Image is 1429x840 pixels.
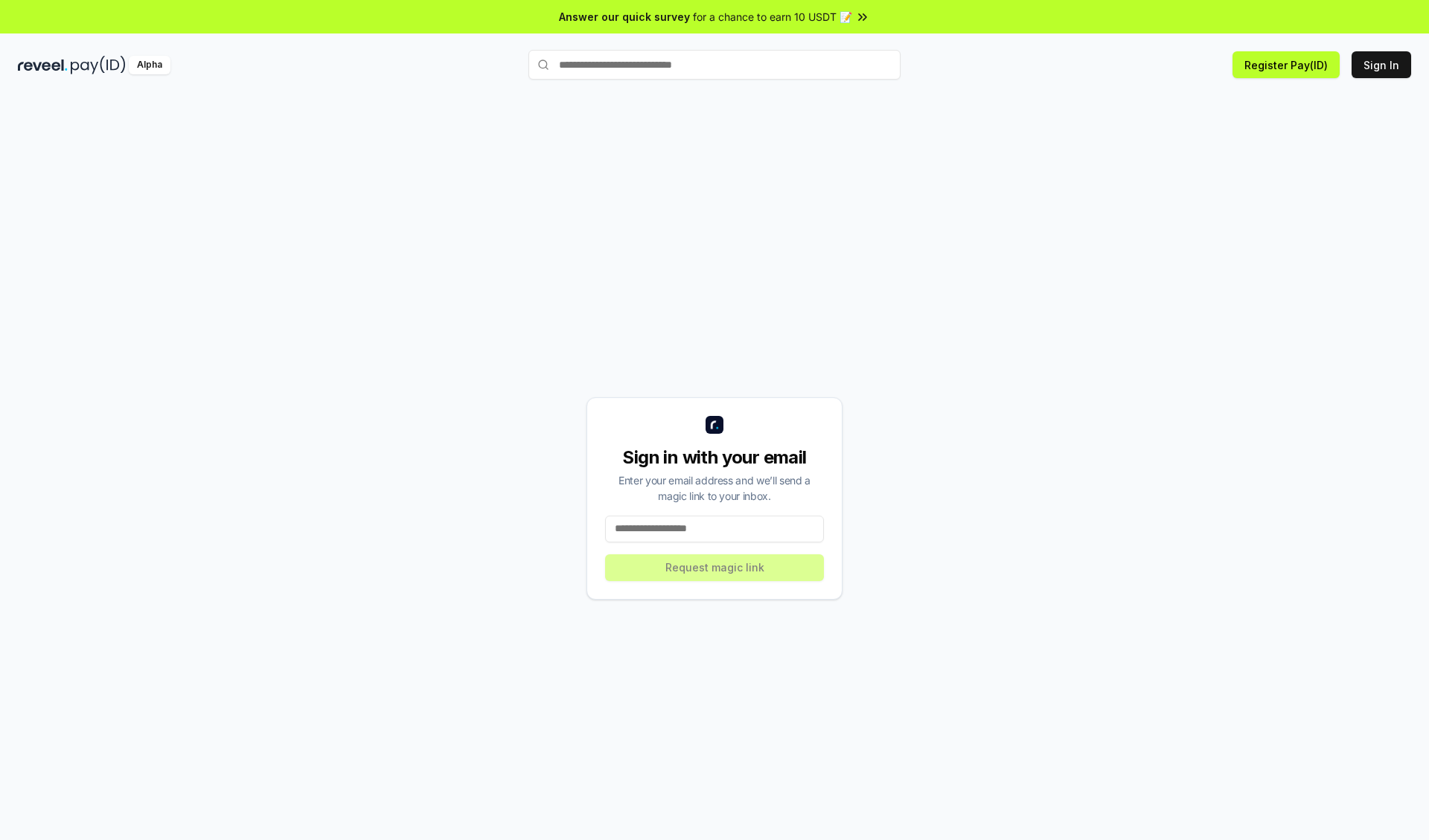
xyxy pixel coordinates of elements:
div: Sign in with your email [605,446,824,469]
img: logo_small [706,416,723,434]
img: reveel_dark [18,56,68,74]
div: Alpha [129,56,170,74]
span: for a chance to earn 10 USDT 📝 [693,9,852,25]
div: Enter your email address and we’ll send a magic link to your inbox. [605,472,824,504]
span: Answer our quick survey [559,9,690,25]
img: pay_id [71,56,126,74]
button: Sign In [1352,51,1411,78]
button: Register Pay(ID) [1233,51,1340,78]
